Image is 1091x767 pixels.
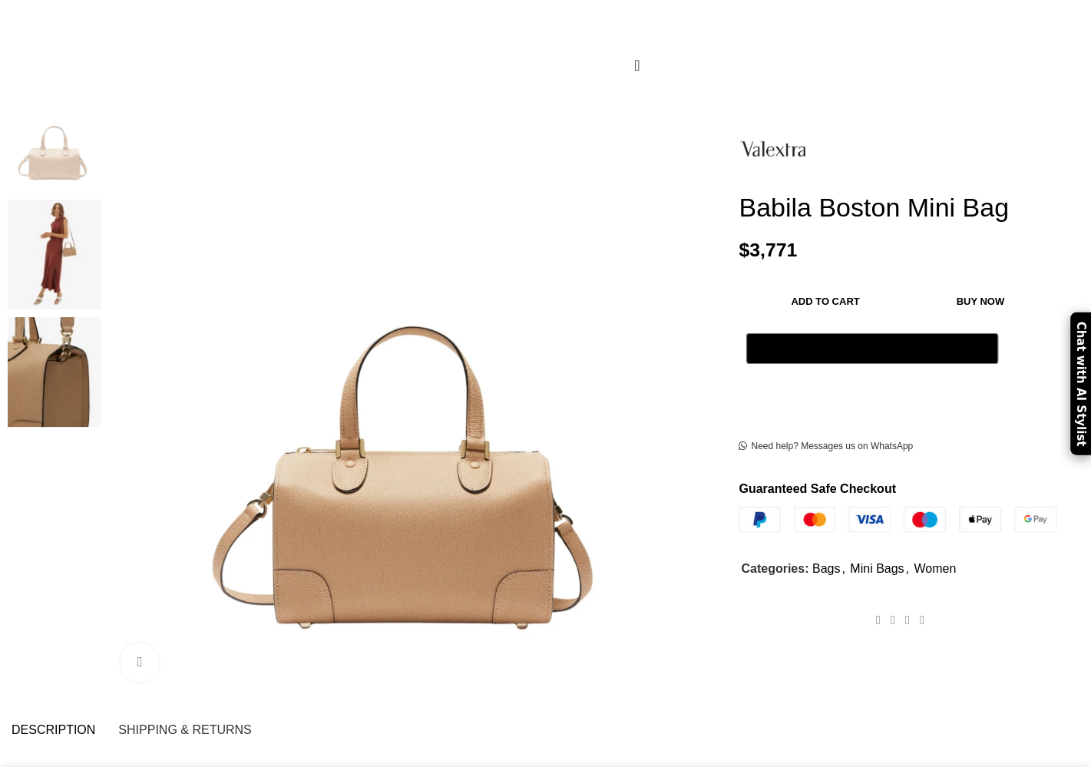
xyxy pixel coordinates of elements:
span: Categories: [741,562,808,575]
img: Valextra bag [8,200,101,309]
button: Pay with GPay [746,333,997,364]
a: X social link [885,609,900,631]
a: Bags [812,562,840,575]
span: $ [739,240,749,260]
img: Valextra [8,317,101,427]
a: Mini Bags [850,562,904,575]
button: Buy now [912,286,1049,318]
a: Need help? Messages us on WhatsApp [739,441,913,453]
span: , [905,559,908,579]
a: Women [914,562,956,575]
span: Shipping & Returns [118,724,251,736]
strong: Guaranteed Safe Checkout [739,482,896,495]
span: Description [12,724,95,736]
a: WhatsApp social link [914,609,929,631]
img: guaranteed-safe-checkout-bordered.j [739,507,1056,532]
a: Pinterest social link [900,609,914,631]
bdi: 3,771 [739,240,797,260]
h1: Babila Boston Mini Bag [739,192,1079,223]
span: , [841,559,845,579]
button: Add to cart [746,286,904,318]
iframe: Secure express checkout frame [743,372,1000,409]
a: Facebook social link [871,609,885,631]
img: Valextra [739,115,808,184]
img: Babila Boston Mini Bag [8,82,101,192]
